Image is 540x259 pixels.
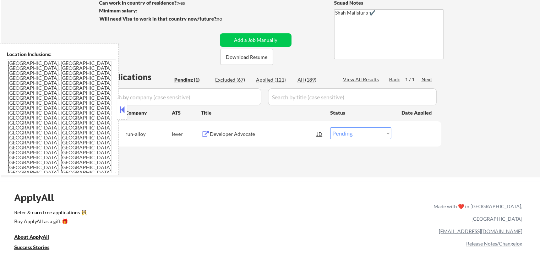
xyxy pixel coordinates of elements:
[466,241,522,247] a: Release Notes/Changelog
[389,76,400,83] div: Back
[14,192,62,204] div: ApplyAll
[431,200,522,225] div: Made with ❤️ in [GEOGRAPHIC_DATA], [GEOGRAPHIC_DATA]
[330,106,391,119] div: Status
[102,73,172,81] div: Applications
[421,76,433,83] div: Next
[217,15,237,22] div: no
[125,109,172,116] div: Company
[99,7,137,13] strong: Minimum salary:
[343,76,381,83] div: View All Results
[14,244,49,250] u: Success Stories
[316,127,323,140] div: JD
[439,228,522,234] a: [EMAIL_ADDRESS][DOMAIN_NAME]
[14,217,85,226] a: Buy ApplyAll as a gift 🎁
[298,76,333,83] div: All (189)
[102,88,261,105] input: Search by company (case sensitive)
[172,109,201,116] div: ATS
[7,51,116,58] div: Location Inclusions:
[402,109,433,116] div: Date Applied
[220,33,291,47] button: Add a Job Manually
[256,76,291,83] div: Applied (121)
[125,131,172,138] div: run-alloy
[99,16,218,22] strong: Will need Visa to work in that country now/future?:
[172,131,201,138] div: lever
[268,88,437,105] input: Search by title (case sensitive)
[174,76,210,83] div: Pending (1)
[215,76,251,83] div: Excluded (67)
[220,49,273,65] button: Download Resume
[14,210,285,217] a: Refer & earn free applications 👯‍♀️
[14,219,85,224] div: Buy ApplyAll as a gift 🎁
[201,109,323,116] div: Title
[210,131,317,138] div: Developer Advocate
[405,76,421,83] div: 1 / 1
[14,243,59,252] a: Success Stories
[14,234,49,240] u: About ApplyAll
[14,233,59,242] a: About ApplyAll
